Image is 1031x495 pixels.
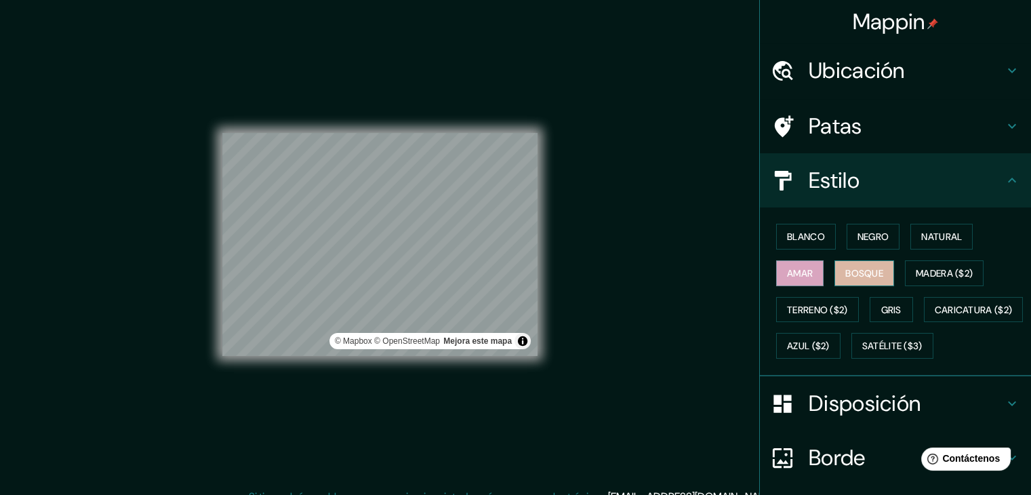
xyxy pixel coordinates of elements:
a: Mapa de calles abierto [374,336,440,346]
font: Madera ($2) [916,267,973,279]
div: Patas [760,99,1031,153]
button: Natural [910,224,973,250]
font: Gris [881,304,902,316]
font: Satélite ($3) [862,340,923,353]
button: Amar [776,260,824,286]
canvas: Mapa [222,133,538,356]
font: Patas [809,112,862,140]
font: Ubicación [809,56,905,85]
font: Disposición [809,389,921,418]
font: Blanco [787,231,825,243]
font: Negro [857,231,889,243]
div: Estilo [760,153,1031,207]
button: Negro [847,224,900,250]
img: pin-icon.png [927,18,938,29]
a: Mapbox [335,336,372,346]
button: Caricatura ($2) [924,297,1024,323]
font: Mappin [853,7,925,36]
font: © Mapbox [335,336,372,346]
font: Mejora este mapa [443,336,512,346]
button: Gris [870,297,913,323]
div: Borde [760,431,1031,485]
button: Terreno ($2) [776,297,859,323]
button: Blanco [776,224,836,250]
a: Comentarios sobre el mapa [443,336,512,346]
button: Activar o desactivar atribución [514,333,531,349]
font: Caricatura ($2) [935,304,1013,316]
font: Terreno ($2) [787,304,848,316]
iframe: Lanzador de widgets de ayuda [910,442,1016,480]
font: Borde [809,443,866,472]
button: Madera ($2) [905,260,984,286]
button: Azul ($2) [776,333,841,359]
button: Bosque [834,260,894,286]
div: Disposición [760,376,1031,431]
font: Estilo [809,166,860,195]
font: © OpenStreetMap [374,336,440,346]
div: Ubicación [760,43,1031,98]
font: Amar [787,267,813,279]
font: Bosque [845,267,883,279]
button: Satélite ($3) [851,333,933,359]
font: Azul ($2) [787,340,830,353]
font: Natural [921,231,962,243]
